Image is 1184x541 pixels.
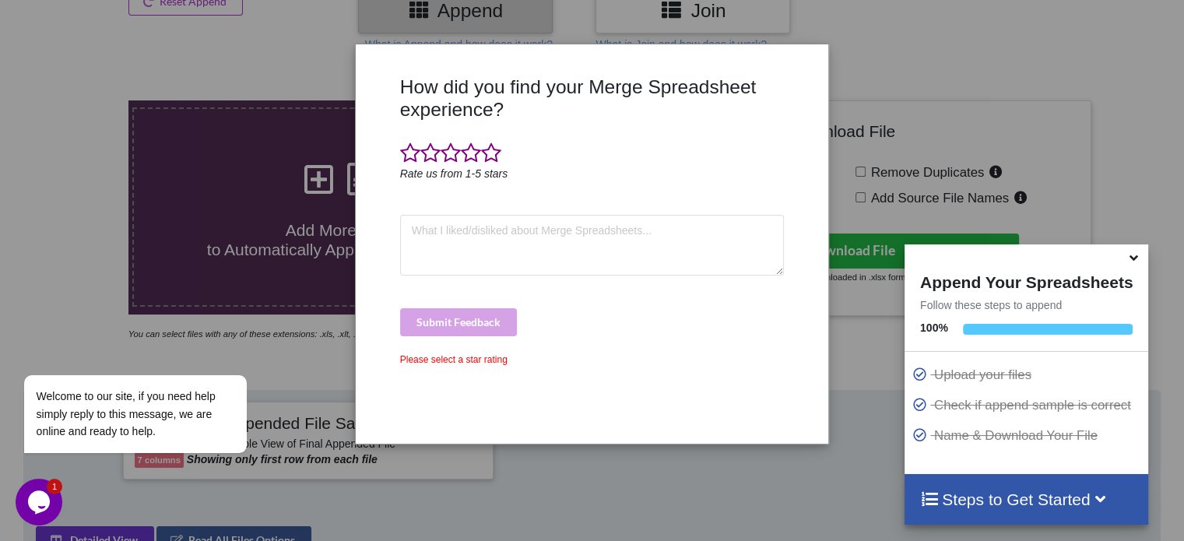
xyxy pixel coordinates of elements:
[400,167,508,180] i: Rate us from 1-5 stars
[16,234,296,471] iframe: chat widget
[920,321,948,334] b: 100 %
[400,353,785,367] div: Please select a star rating
[905,297,1148,313] p: Follow these steps to append
[905,269,1148,292] h4: Append Your Spreadsheets
[912,365,1144,385] p: Upload your files
[16,479,65,525] iframe: chat widget
[912,426,1144,445] p: Name & Download Your File
[912,395,1144,415] p: Check if append sample is correct
[920,490,1133,509] h4: Steps to Get Started
[400,76,785,121] h3: How did you find your Merge Spreadsheet experience?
